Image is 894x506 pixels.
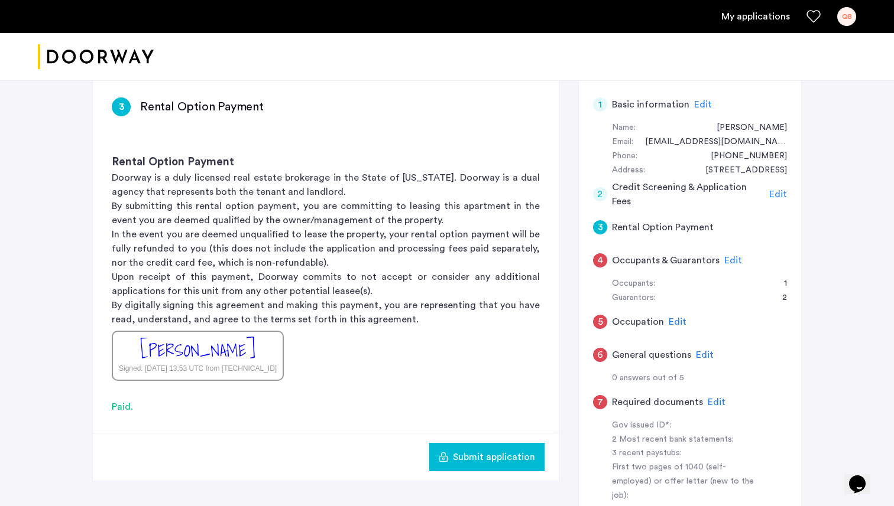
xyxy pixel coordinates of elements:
[724,256,742,265] span: Edit
[844,459,882,494] iframe: chat widget
[770,291,787,305] div: 2
[593,348,607,362] div: 6
[694,100,712,109] span: Edit
[593,315,607,329] div: 5
[112,400,540,414] div: Paid.
[699,149,787,164] div: +14108309519
[140,99,264,115] h3: Rental Option Payment
[705,121,787,135] div: Quinn Batley
[612,253,720,267] h5: Occupants & Guarantors
[612,135,633,149] div: Email:
[453,450,535,464] span: Submit application
[612,121,636,135] div: Name:
[696,350,714,360] span: Edit
[721,9,790,24] a: My application
[593,97,607,112] div: 1
[593,253,607,267] div: 4
[612,433,761,447] div: 2 Most recent bank statements:
[38,35,154,79] img: logo
[112,154,540,171] h3: Rental Option Payment
[612,180,765,208] h5: Credit Screening & Application Fees
[112,298,540,327] p: By digitally signing this agreement and making this payment, you are representing that you have r...
[612,277,655,291] div: Occupants:
[119,363,277,374] div: Signed: [DATE] 13:53 UTC from [TECHNICAL_ID]
[593,220,607,234] div: 3
[612,419,761,433] div: Gov issued ID*:
[612,220,714,234] h5: Rental Option Payment
[769,190,787,199] span: Edit
[112,97,131,116] div: 3
[772,277,787,291] div: 1
[593,187,607,201] div: 2
[38,35,154,79] a: Cazamio logo
[806,9,821,24] a: Favorites
[112,227,540,270] p: In the event you are deemed unqualified to lease the property, your rental option payment will be...
[112,270,540,298] p: Upon receipt of this payment, Doorway commits to not accept or consider any additional applicatio...
[429,443,545,471] button: button
[112,199,540,227] p: By submitting this rental option payment, you are committing to leasing this apartment in the eve...
[612,395,703,409] h5: Required documents
[633,135,787,149] div: photo@quinnbatley.com
[612,348,691,362] h5: General questions
[112,171,540,199] p: Doorway is a duly licensed real estate brokerage in the State of [US_STATE]. Doorway is a dual ag...
[612,164,645,178] div: Address:
[612,291,656,305] div: Guarantors:
[612,461,761,503] div: First two pages of 1040 (self-employed) or offer letter (new to the job):
[837,7,856,26] div: QB
[612,97,689,112] h5: Basic information
[708,397,725,407] span: Edit
[140,338,255,363] div: [PERSON_NAME]
[694,164,787,178] div: 234 franklin ave
[612,315,664,329] h5: Occupation
[612,446,761,461] div: 3 recent paystubs:
[669,317,686,327] span: Edit
[612,149,637,164] div: Phone:
[612,371,787,386] div: 0 answers out of 5
[593,395,607,409] div: 7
